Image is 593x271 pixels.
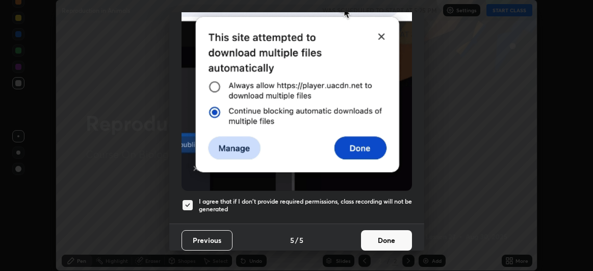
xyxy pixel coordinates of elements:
h4: / [295,235,298,245]
button: Previous [182,230,233,251]
button: Done [361,230,412,251]
h4: 5 [290,235,294,245]
h5: I agree that if I don't provide required permissions, class recording will not be generated [199,198,412,213]
h4: 5 [299,235,303,245]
